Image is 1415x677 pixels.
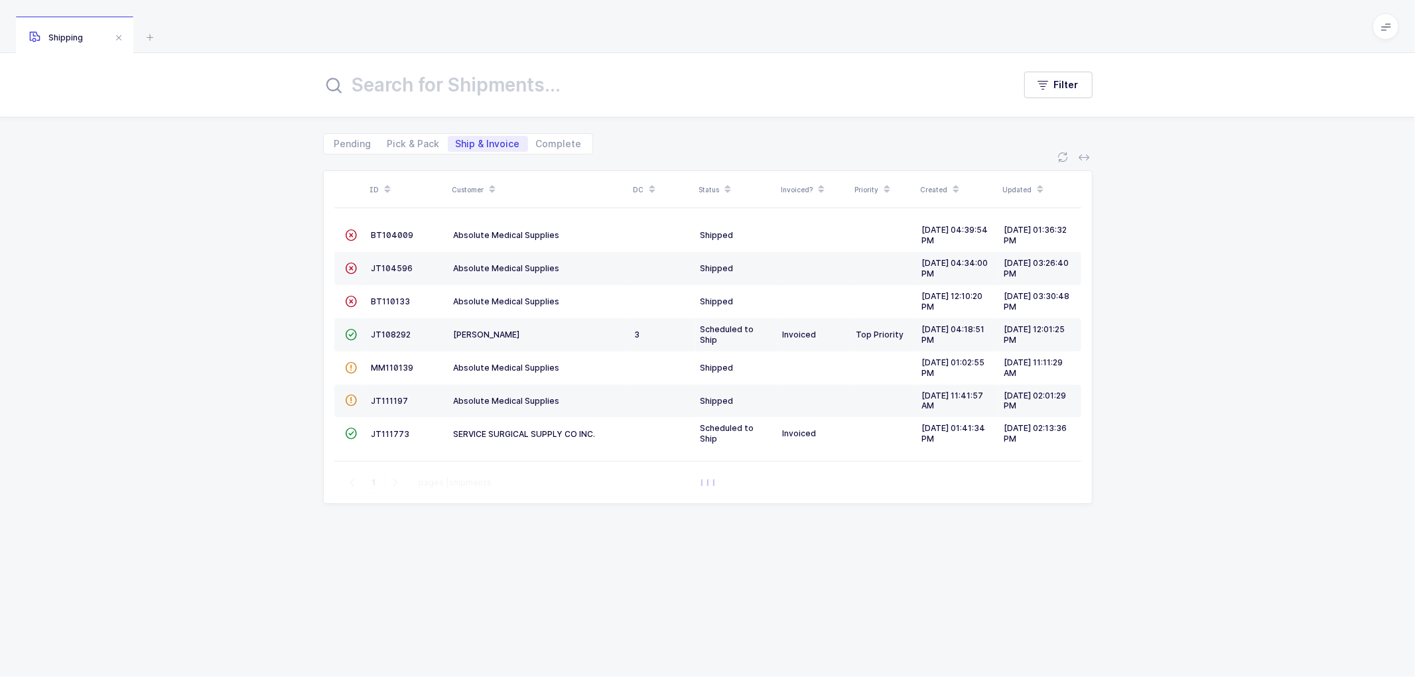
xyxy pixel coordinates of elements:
[456,139,520,149] span: Ship & Invoice
[323,69,998,101] input: Search for Shipments...
[536,139,582,149] span: Complete
[334,139,371,149] span: Pending
[29,32,83,42] span: Shipping
[387,139,440,149] span: Pick & Pack
[1024,72,1093,98] button: Filter
[1054,78,1079,92] span: Filter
